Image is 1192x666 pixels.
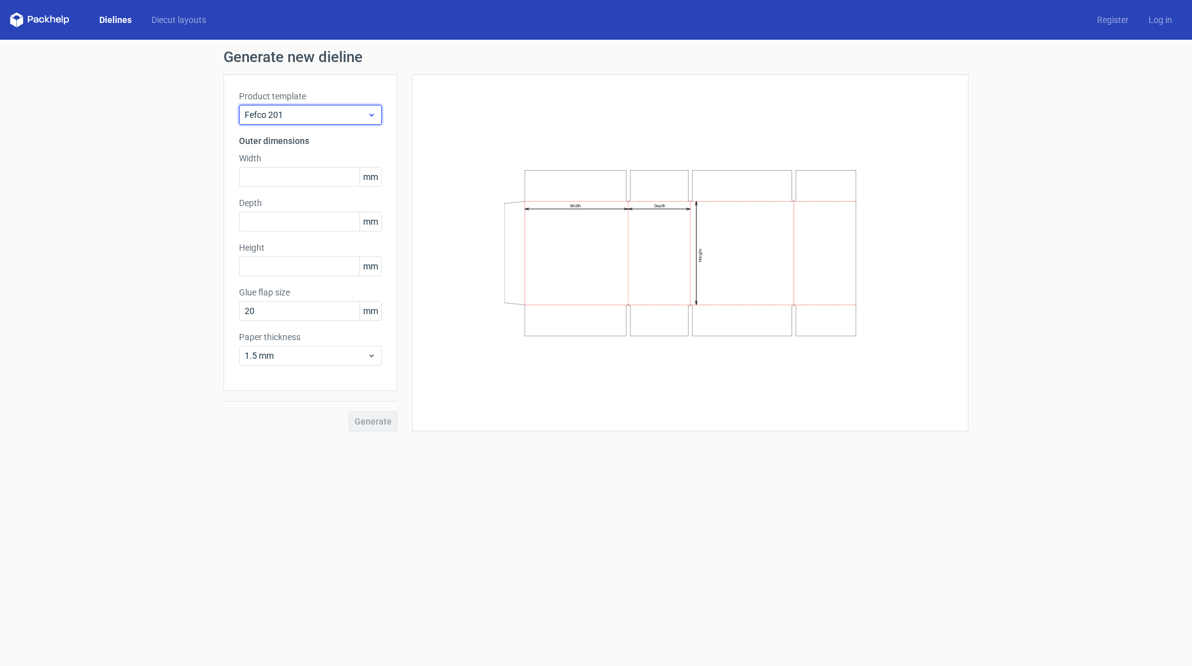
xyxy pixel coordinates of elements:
[239,135,382,147] h3: Outer dimensions
[570,204,581,209] text: Width
[359,257,381,276] span: mm
[239,152,382,164] label: Width
[698,249,703,262] text: Height
[239,241,382,254] label: Height
[223,50,968,65] h1: Generate new dieline
[1087,14,1139,26] a: Register
[359,302,381,320] span: mm
[245,349,367,362] span: 1.5 mm
[89,14,142,26] a: Dielines
[654,204,666,209] text: Depth
[142,14,216,26] a: Diecut layouts
[239,331,382,343] label: Paper thickness
[1139,14,1182,26] a: Log in
[239,197,382,209] label: Depth
[359,168,381,186] span: mm
[245,109,367,121] span: Fefco 201
[239,90,382,102] label: Product template
[359,212,381,231] span: mm
[239,286,382,299] label: Glue flap size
